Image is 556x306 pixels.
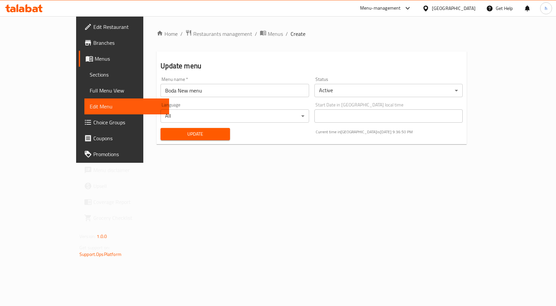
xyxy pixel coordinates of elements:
button: Update [161,128,230,140]
a: Promotions [79,146,169,162]
span: Branches [93,39,164,47]
li: / [180,30,183,38]
nav: breadcrumb [157,30,467,38]
span: Upsell [93,182,164,190]
a: Menus [79,51,169,67]
p: Current time in [GEOGRAPHIC_DATA] is [DATE] 9:36:50 PM [316,129,463,135]
a: Coupons [79,130,169,146]
div: [GEOGRAPHIC_DATA] [432,5,476,12]
span: Restaurants management [193,30,252,38]
div: Menu-management [360,4,401,12]
span: 1.0.0 [97,232,107,241]
a: Upsell [79,178,169,194]
a: Restaurants management [185,30,252,38]
li: / [286,30,288,38]
a: Edit Menu [84,98,169,114]
a: Sections [84,67,169,83]
input: Please enter Menu name [161,84,309,97]
a: Full Menu View [84,83,169,98]
h2: Update menu [161,61,463,71]
a: Support.OpsPlatform [79,250,121,259]
span: Menus [95,55,164,63]
a: Menu disclaimer [79,162,169,178]
a: Coverage Report [79,194,169,210]
span: Menu disclaimer [93,166,164,174]
span: Update [166,130,225,138]
li: / [255,30,257,38]
div: All [161,109,309,123]
span: Edit Menu [90,102,164,110]
span: Coverage Report [93,198,164,206]
span: Choice Groups [93,118,164,126]
a: Choice Groups [79,114,169,130]
span: Create [291,30,305,38]
div: Active [314,84,463,97]
span: Promotions [93,150,164,158]
span: Coupons [93,134,164,142]
a: Branches [79,35,169,51]
a: Grocery Checklist [79,210,169,226]
span: Menus [268,30,283,38]
span: Version: [79,232,96,241]
span: h [545,5,547,12]
a: Menus [260,30,283,38]
span: Sections [90,71,164,79]
span: Grocery Checklist [93,214,164,222]
span: Edit Restaurant [93,23,164,31]
span: Full Menu View [90,87,164,94]
span: Get support on: [79,243,110,252]
a: Edit Restaurant [79,19,169,35]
